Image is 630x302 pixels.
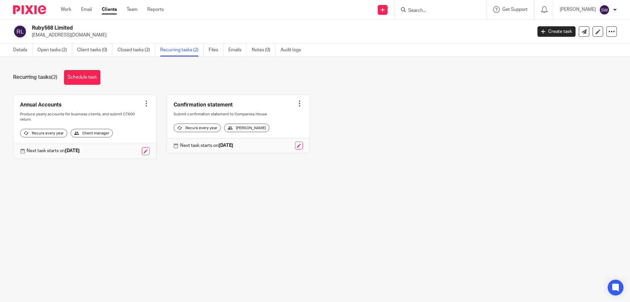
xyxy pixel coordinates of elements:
a: Client tasks (0) [77,44,113,57]
a: Work [61,6,71,13]
p: [EMAIL_ADDRESS][DOMAIN_NAME] [32,32,528,38]
p: Next task starts on [180,142,233,149]
a: Notes (0) [252,44,276,57]
h2: Ruby568 Limited [32,25,429,32]
a: Create task [537,26,576,37]
a: Files [209,44,223,57]
a: Email [81,6,92,13]
a: Emails [228,44,247,57]
p: Next task starts on [27,148,80,154]
span: Get Support [502,7,528,12]
a: Team [127,6,137,13]
div: Recurs every year [20,129,67,137]
a: Closed tasks (2) [117,44,155,57]
input: Search [408,8,467,14]
a: Reports [147,6,164,13]
strong: [DATE] [65,149,80,153]
a: Clients [102,6,117,13]
div: [PERSON_NAME] [224,124,269,132]
div: Client manager [71,129,113,137]
a: Audit logs [281,44,306,57]
a: Details [13,44,32,57]
h1: Recurring tasks [13,74,57,81]
span: (2) [51,75,57,80]
a: Recurring tasks (2) [160,44,204,57]
div: Recurs every year [174,124,221,132]
strong: [DATE] [219,143,233,148]
a: Schedule task [64,70,100,85]
img: svg%3E [599,5,610,15]
img: Pixie [13,5,46,14]
img: svg%3E [13,25,27,38]
a: Open tasks (2) [37,44,72,57]
p: [PERSON_NAME] [560,6,596,13]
